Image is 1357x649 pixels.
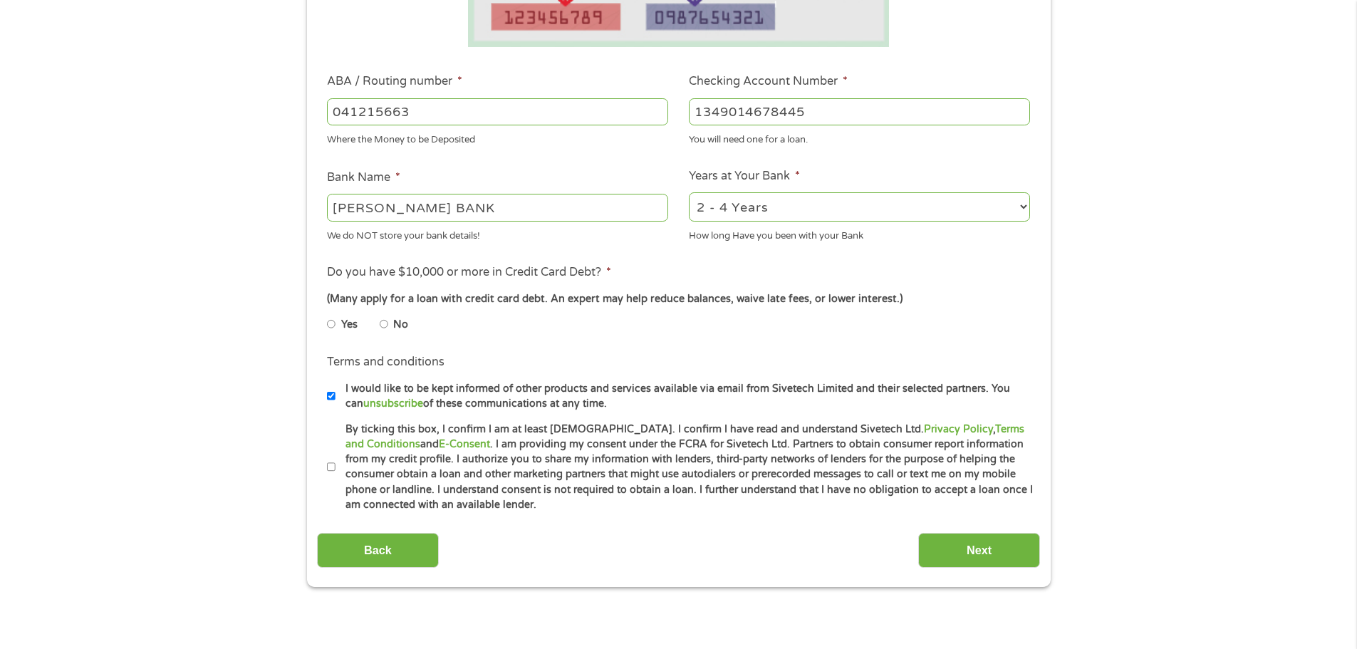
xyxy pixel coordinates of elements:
[317,533,439,568] input: Back
[924,423,993,435] a: Privacy Policy
[689,98,1030,125] input: 345634636
[327,170,400,185] label: Bank Name
[341,317,358,333] label: Yes
[327,265,611,280] label: Do you have $10,000 or more in Credit Card Debt?
[689,128,1030,147] div: You will need one for a loan.
[336,422,1034,513] label: By ticking this box, I confirm I am at least [DEMOGRAPHIC_DATA]. I confirm I have read and unders...
[327,291,1029,307] div: (Many apply for a loan with credit card debt. An expert may help reduce balances, waive late fees...
[327,74,462,89] label: ABA / Routing number
[689,224,1030,243] div: How long Have you been with your Bank
[327,98,668,125] input: 263177916
[327,128,668,147] div: Where the Money to be Deposited
[345,423,1024,450] a: Terms and Conditions
[327,355,444,370] label: Terms and conditions
[327,224,668,243] div: We do NOT store your bank details!
[918,533,1040,568] input: Next
[363,398,423,410] a: unsubscribe
[689,74,848,89] label: Checking Account Number
[393,317,408,333] label: No
[439,438,490,450] a: E-Consent
[336,381,1034,412] label: I would like to be kept informed of other products and services available via email from Sivetech...
[689,169,800,184] label: Years at Your Bank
